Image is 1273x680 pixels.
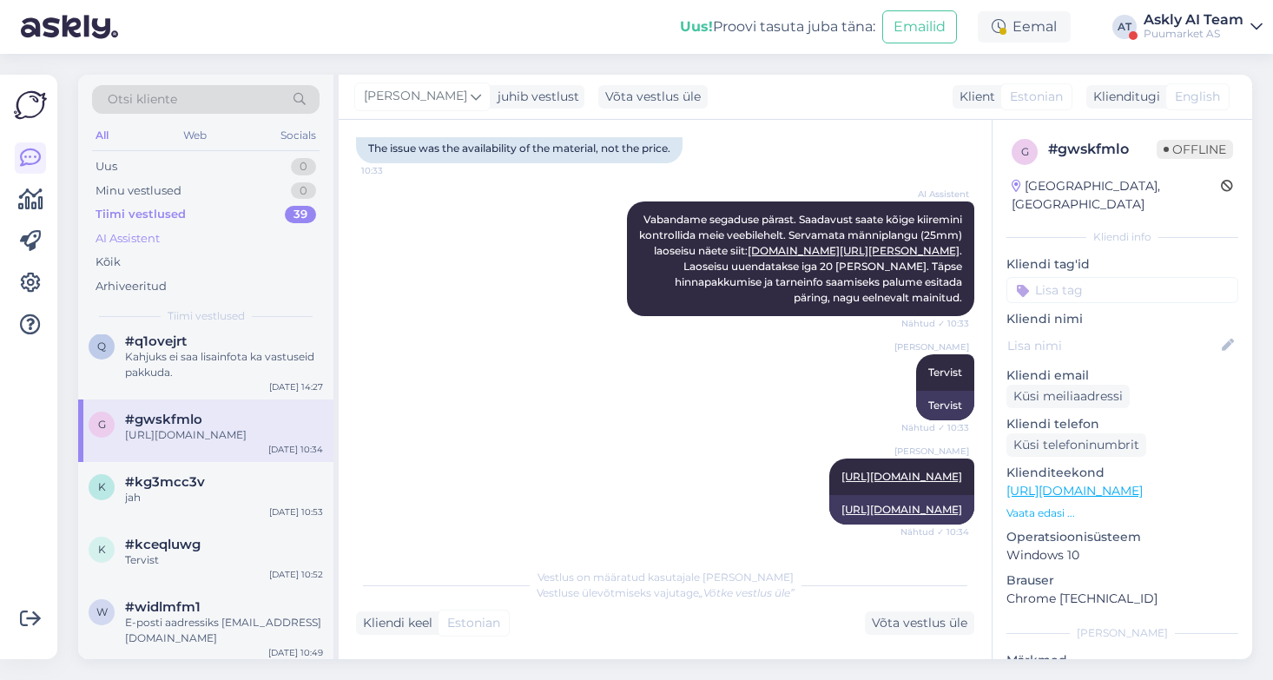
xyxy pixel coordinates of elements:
[96,182,181,200] div: Minu vestlused
[680,17,875,37] div: Proovi tasuta juba täna:
[364,87,467,106] span: [PERSON_NAME]
[98,543,106,556] span: k
[1006,310,1238,328] p: Kliendi nimi
[491,88,579,106] div: juhib vestlust
[900,525,969,538] span: Nähtud ✓ 10:34
[1006,651,1238,670] p: Märkmed
[1006,366,1238,385] p: Kliendi email
[108,90,177,109] span: Otsi kliente
[285,206,316,223] div: 39
[125,615,323,646] div: E-posti aadressiks [EMAIL_ADDRESS][DOMAIN_NAME]
[748,244,960,257] a: [DOMAIN_NAME][URL][PERSON_NAME]
[1010,88,1063,106] span: Estonian
[125,490,323,505] div: jah
[97,340,106,353] span: q
[1006,528,1238,546] p: Operatsioonisüsteem
[537,586,795,599] span: Vestluse ülevõtmiseks vajutage
[1086,88,1160,106] div: Klienditugi
[125,427,323,443] div: [URL][DOMAIN_NAME]
[96,158,117,175] div: Uus
[269,568,323,581] div: [DATE] 10:52
[598,85,708,109] div: Võta vestlus üle
[92,124,112,147] div: All
[180,124,210,147] div: Web
[901,421,969,434] span: Nähtud ✓ 10:33
[1048,139,1157,160] div: # gwskfmlo
[96,605,108,618] span: w
[901,317,969,330] span: Nähtud ✓ 10:33
[125,537,201,552] span: #kceqluwg
[928,366,962,379] span: Tervist
[865,611,974,635] div: Võta vestlus üle
[841,470,962,483] a: [URL][DOMAIN_NAME]
[98,418,106,431] span: g
[96,230,160,248] div: AI Assistent
[96,206,186,223] div: Tiimi vestlused
[699,586,795,599] i: „Võtke vestlus üle”
[1006,571,1238,590] p: Brauser
[356,134,683,163] div: The issue was the availability of the material, not the price.
[125,552,323,568] div: Tervist
[1006,277,1238,303] input: Lisa tag
[269,505,323,518] div: [DATE] 10:53
[125,412,202,427] span: #gwskfmlo
[291,182,316,200] div: 0
[447,614,500,632] span: Estonian
[1006,385,1130,408] div: Küsi meiliaadressi
[14,89,47,122] img: Askly Logo
[1006,464,1238,482] p: Klienditeekond
[1006,415,1238,433] p: Kliendi telefon
[1012,177,1221,214] div: [GEOGRAPHIC_DATA], [GEOGRAPHIC_DATA]
[882,10,957,43] button: Emailid
[1006,505,1238,521] p: Vaata edasi ...
[98,480,106,493] span: k
[125,474,205,490] span: #kg3mcc3v
[841,503,962,516] a: [URL][DOMAIN_NAME]
[953,88,995,106] div: Klient
[125,349,323,380] div: Kahjuks ei saa lisainfota ka vastuseid pakkuda.
[1157,140,1233,159] span: Offline
[291,158,316,175] div: 0
[1006,483,1143,498] a: [URL][DOMAIN_NAME]
[1112,15,1137,39] div: AT
[978,11,1071,43] div: Eemal
[96,254,121,271] div: Kõik
[538,571,794,584] span: Vestlus on määratud kasutajale [PERSON_NAME]
[1007,336,1218,355] input: Lisa nimi
[1175,88,1220,106] span: English
[168,308,245,324] span: Tiimi vestlused
[1144,13,1263,41] a: Askly AI TeamPuumarket AS
[916,391,974,420] div: Tervist
[268,443,323,456] div: [DATE] 10:34
[1144,27,1243,41] div: Puumarket AS
[125,333,187,349] span: #q1ovejrt
[1006,229,1238,245] div: Kliendi info
[894,340,969,353] span: [PERSON_NAME]
[96,278,167,295] div: Arhiveeritud
[277,124,320,147] div: Socials
[904,188,969,201] span: AI Assistent
[1006,590,1238,608] p: Chrome [TECHNICAL_ID]
[1006,546,1238,564] p: Windows 10
[356,614,432,632] div: Kliendi keel
[1006,433,1146,457] div: Küsi telefoninumbrit
[1144,13,1243,27] div: Askly AI Team
[680,18,713,35] b: Uus!
[639,213,965,304] span: Vabandame segaduse pärast. Saadavust saate kõige kiiremini kontrollida meie veebilehelt. Servamat...
[1006,625,1238,641] div: [PERSON_NAME]
[269,380,323,393] div: [DATE] 14:27
[894,445,969,458] span: [PERSON_NAME]
[125,599,201,615] span: #widlmfm1
[1006,255,1238,274] p: Kliendi tag'id
[1021,145,1029,158] span: g
[268,646,323,659] div: [DATE] 10:49
[361,164,426,177] span: 10:33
